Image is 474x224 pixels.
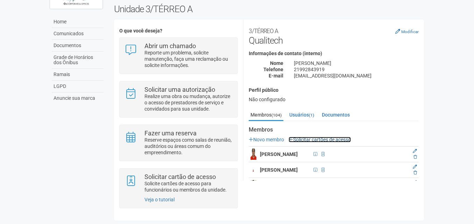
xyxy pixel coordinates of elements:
[413,170,417,175] a: Excluir membro
[250,180,256,191] img: user.png
[271,113,282,118] small: (104)
[125,87,232,112] a: Solicitar uma autorização Realize uma obra ou mudança, autorize o acesso de prestadores de serviç...
[52,16,104,28] a: Home
[249,127,419,133] strong: Membros
[125,43,232,68] a: Abrir um chamado Reporte um problema, solicite manutenção, faça uma reclamação ou solicite inform...
[289,137,351,142] a: Solicitar cartões de acesso
[144,197,175,202] a: Veja o tutorial
[249,28,278,35] small: 3/TÉRREO A
[52,69,104,81] a: Ramais
[250,164,256,176] img: user.png
[250,149,256,160] img: user.png
[263,67,283,72] strong: Telefone
[249,51,419,56] h4: Informações de contato (interno)
[413,149,417,154] a: Editar membro
[114,4,424,14] h2: Unidade 3/TÉRREO A
[144,137,232,156] p: Reserve espaços como salas de reunião, auditórios ou áreas comum do empreendimento.
[144,93,232,112] p: Realize uma obra ou mudança, autorize o acesso de prestadores de serviço e convidados para sua un...
[144,129,197,137] strong: Fazer uma reserva
[52,40,104,52] a: Documentos
[320,110,352,120] a: Documentos
[260,167,298,173] strong: [PERSON_NAME]
[413,180,417,185] a: Editar membro
[144,173,216,180] strong: Solicitar cartão de acesso
[125,130,232,156] a: Fazer uma reserva Reserve espaços como salas de reunião, auditórios ou áreas comum do empreendime...
[249,137,284,142] a: Novo membro
[144,42,196,50] strong: Abrir um chamado
[289,60,424,66] div: [PERSON_NAME]
[52,52,104,69] a: Grade de Horários dos Ônibus
[289,66,424,73] div: 21992843919
[269,73,283,79] strong: E-mail
[249,88,419,93] h4: Perfil público
[401,29,419,34] small: Modificar
[413,164,417,169] a: Editar membro
[144,180,232,193] p: Solicite cartões de acesso para funcionários ou membros da unidade.
[249,96,419,103] div: Não configurado
[125,174,232,193] a: Solicitar cartão de acesso Solicite cartões de acesso para funcionários ou membros da unidade.
[309,113,314,118] small: (1)
[119,28,238,33] h4: O que você deseja?
[144,50,232,68] p: Reporte um problema, solicite manutenção, faça uma reclamação ou solicite informações.
[144,86,215,93] strong: Solicitar uma autorização
[289,73,424,79] div: [EMAIL_ADDRESS][DOMAIN_NAME]
[413,155,417,159] a: Excluir membro
[52,28,104,40] a: Comunicados
[249,110,283,121] a: Membros(104)
[52,92,104,104] a: Anuncie sua marca
[270,60,283,66] strong: Nome
[395,29,419,34] a: Modificar
[249,25,419,46] h2: Qualitech
[288,110,316,120] a: Usuários(1)
[260,151,298,157] strong: [PERSON_NAME]
[52,81,104,92] a: LGPD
